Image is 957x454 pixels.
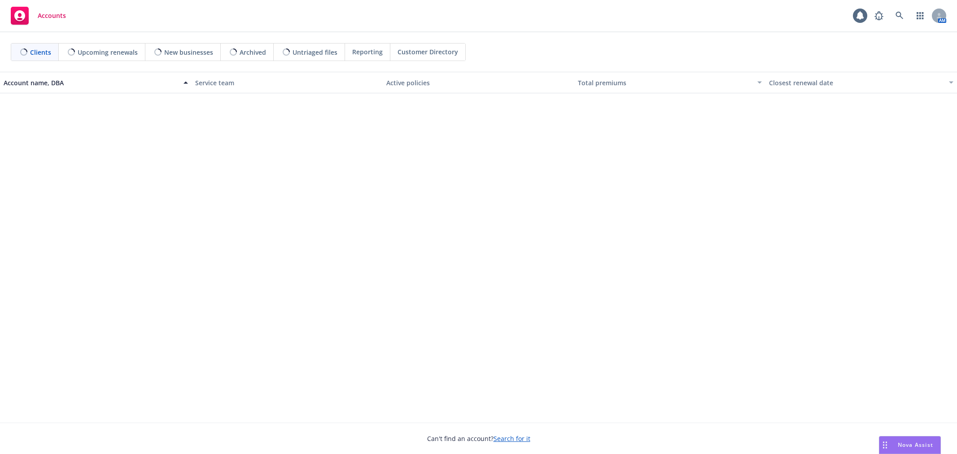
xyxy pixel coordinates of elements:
span: Nova Assist [898,441,933,449]
span: Untriaged files [293,48,337,57]
span: Reporting [352,47,383,57]
button: Active policies [383,72,574,93]
span: Customer Directory [398,47,458,57]
div: Account name, DBA [4,78,178,87]
a: Search for it [494,434,530,443]
div: Closest renewal date [769,78,944,87]
button: Service team [192,72,383,93]
div: Total premiums [578,78,752,87]
a: Report a Bug [870,7,888,25]
button: Nova Assist [879,436,941,454]
a: Accounts [7,3,70,28]
span: Accounts [38,12,66,19]
button: Closest renewal date [765,72,957,93]
a: Switch app [911,7,929,25]
span: Clients [30,48,51,57]
a: Search [891,7,909,25]
div: Active policies [386,78,571,87]
div: Service team [195,78,380,87]
button: Total premiums [574,72,766,93]
span: New businesses [164,48,213,57]
span: Can't find an account? [427,434,530,443]
div: Drag to move [879,437,891,454]
span: Upcoming renewals [78,48,138,57]
span: Archived [240,48,266,57]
